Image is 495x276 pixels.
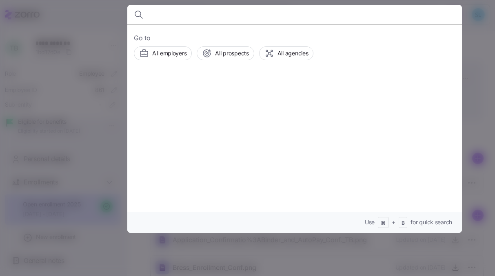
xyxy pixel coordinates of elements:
[365,218,375,226] span: Use
[134,33,455,43] span: Go to
[259,46,314,60] button: All agencies
[277,49,309,57] span: All agencies
[402,220,405,227] span: B
[197,46,254,60] button: All prospects
[392,218,395,226] span: +
[215,49,249,57] span: All prospects
[134,46,192,60] button: All employers
[411,218,452,226] span: for quick search
[152,49,186,57] span: All employers
[381,220,386,227] span: ⌘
